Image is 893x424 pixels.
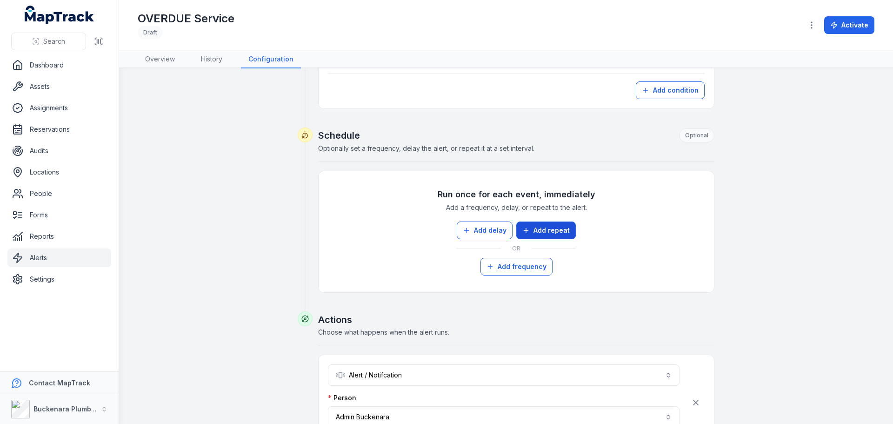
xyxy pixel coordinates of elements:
[25,6,94,24] a: MapTrack
[318,313,714,326] h2: Actions
[457,239,576,258] div: Or
[7,141,111,160] a: Audits
[446,203,587,212] span: Add a frequency, delay, or repeat to the alert.
[138,26,163,39] div: Draft
[824,16,874,34] button: Activate
[29,379,90,387] strong: Contact MapTrack
[7,270,111,289] a: Settings
[241,51,301,68] a: Configuration
[679,128,714,142] div: Optional
[138,51,182,68] a: Overview
[7,206,111,224] a: Forms
[33,405,156,413] strong: Buckenara Plumbing Gas & Electrical
[438,188,595,201] h3: Run once for each event, immediately
[480,258,553,276] button: Add frequency
[11,33,86,50] button: Search
[318,144,534,152] span: Optionally set a frequency, delay the alert, or repeat it at a set interval.
[328,364,680,386] button: Alert / Notifcation
[193,51,230,68] a: History
[7,77,111,96] a: Assets
[636,81,705,99] button: Add condition
[7,227,111,246] a: Reports
[7,120,111,139] a: Reservations
[7,184,111,203] a: People
[7,163,111,182] a: Locations
[7,99,111,117] a: Assignments
[328,393,356,403] label: Person
[318,128,714,142] h2: Schedule
[457,222,513,239] button: Add delay
[43,37,65,46] span: Search
[318,328,449,336] span: Choose what happens when the alert runs.
[7,56,111,74] a: Dashboard
[516,222,576,239] button: Add repeat
[138,11,234,26] h1: OVERDUE Service
[7,249,111,267] a: Alerts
